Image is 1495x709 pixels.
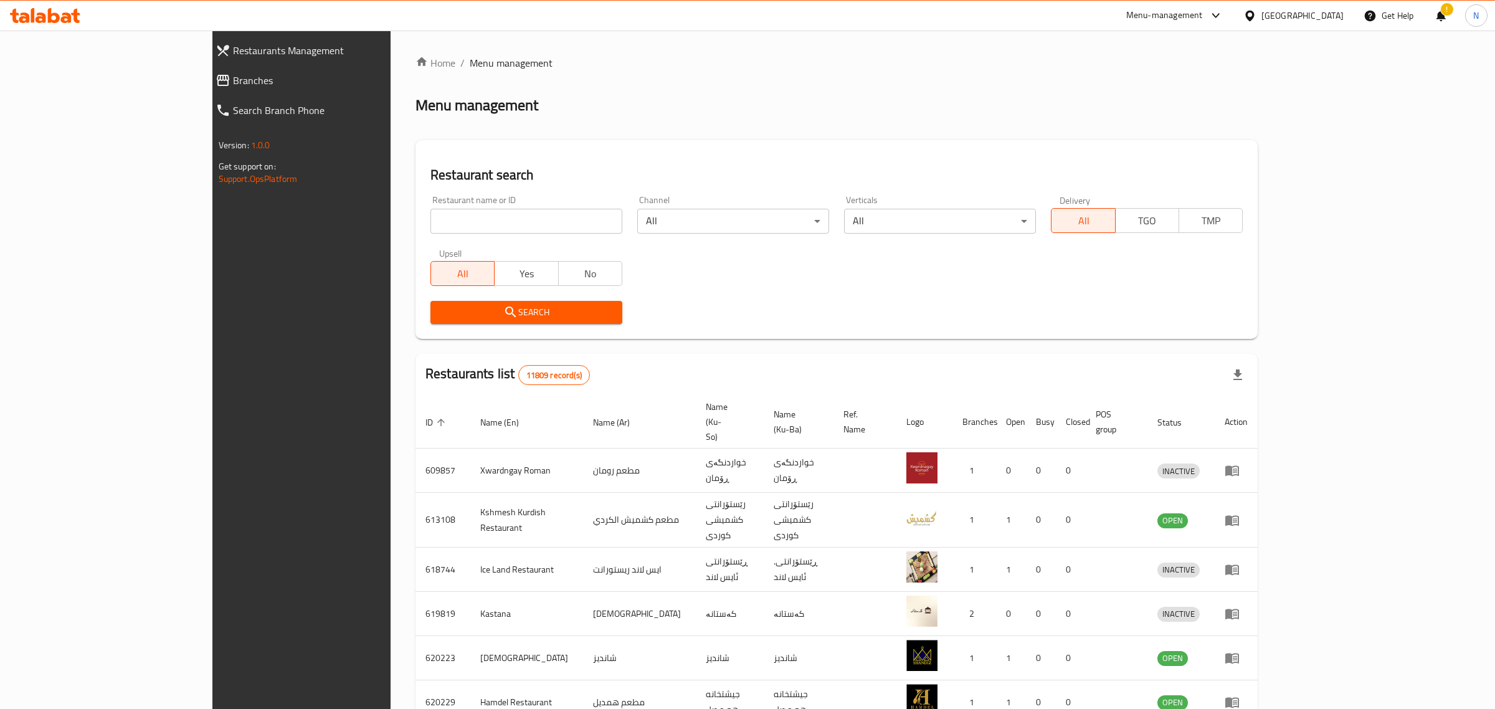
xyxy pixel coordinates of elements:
[1026,592,1056,636] td: 0
[583,548,696,592] td: ايس لاند ريستورانت
[774,407,819,437] span: Name (Ku-Ba)
[1026,449,1056,493] td: 0
[1121,212,1174,230] span: TGO
[706,399,749,444] span: Name (Ku-So)
[1225,606,1248,621] div: Menu
[206,65,462,95] a: Branches
[1184,212,1238,230] span: TMP
[415,55,1258,70] nav: breadcrumb
[1056,548,1086,592] td: 0
[996,592,1026,636] td: 0
[996,493,1026,548] td: 1
[1157,464,1200,478] span: INACTIVE
[1157,607,1200,621] span: INACTIVE
[952,592,996,636] td: 2
[696,592,764,636] td: کەستانە
[952,449,996,493] td: 1
[764,636,833,680] td: شانديز
[843,407,881,437] span: Ref. Name
[558,261,622,286] button: No
[1026,636,1056,680] td: 0
[996,548,1026,592] td: 1
[1096,407,1132,437] span: POS group
[519,369,589,381] span: 11809 record(s)
[564,265,617,283] span: No
[764,493,833,548] td: رێستۆرانتی کشمیشى كوردى
[233,103,452,118] span: Search Branch Phone
[251,137,270,153] span: 1.0.0
[1473,9,1479,22] span: N
[1157,563,1200,577] span: INACTIVE
[1060,196,1091,204] label: Delivery
[1056,449,1086,493] td: 0
[439,249,462,257] label: Upsell
[1115,208,1179,233] button: TGO
[518,365,590,385] div: Total records count
[500,265,553,283] span: Yes
[1179,208,1243,233] button: TMP
[470,55,553,70] span: Menu management
[996,636,1026,680] td: 1
[844,209,1036,234] div: All
[1225,650,1248,665] div: Menu
[480,415,535,430] span: Name (En)
[696,548,764,592] td: ڕێستۆرانتی ئایس لاند
[206,36,462,65] a: Restaurants Management
[470,449,583,493] td: Xwardngay Roman
[1225,463,1248,478] div: Menu
[430,301,622,324] button: Search
[1215,396,1258,449] th: Action
[425,364,590,385] h2: Restaurants list
[440,305,612,320] span: Search
[1157,513,1188,528] span: OPEN
[436,265,490,283] span: All
[1157,415,1198,430] span: Status
[470,636,583,680] td: [DEMOGRAPHIC_DATA]
[1051,208,1115,233] button: All
[906,502,937,533] img: Kshmesh Kurdish Restaurant
[470,493,583,548] td: Kshmesh Kurdish Restaurant
[460,55,465,70] li: /
[1056,592,1086,636] td: 0
[583,592,696,636] td: [DEMOGRAPHIC_DATA]
[696,493,764,548] td: رێستۆرانتی کشمیشى كوردى
[906,640,937,671] img: Shandiz
[430,261,495,286] button: All
[896,396,952,449] th: Logo
[906,596,937,627] img: Kastana
[430,209,622,234] input: Search for restaurant name or ID..
[593,415,646,430] span: Name (Ar)
[1026,396,1056,449] th: Busy
[1056,636,1086,680] td: 0
[637,209,829,234] div: All
[952,396,996,449] th: Branches
[219,171,298,187] a: Support.OpsPlatform
[1056,493,1086,548] td: 0
[1157,563,1200,578] div: INACTIVE
[952,493,996,548] td: 1
[494,261,558,286] button: Yes
[1157,651,1188,666] div: OPEN
[1157,651,1188,665] span: OPEN
[1026,493,1056,548] td: 0
[952,548,996,592] td: 1
[1126,8,1203,23] div: Menu-management
[1261,9,1344,22] div: [GEOGRAPHIC_DATA]
[764,449,833,493] td: خواردنگەی ڕۆمان
[1223,360,1253,390] div: Export file
[996,449,1026,493] td: 0
[696,636,764,680] td: شانديز
[470,592,583,636] td: Kastana
[1056,396,1086,449] th: Closed
[906,551,937,583] img: Ice Land Restaurant
[430,166,1243,184] h2: Restaurant search
[996,396,1026,449] th: Open
[233,43,452,58] span: Restaurants Management
[952,636,996,680] td: 1
[233,73,452,88] span: Branches
[1026,548,1056,592] td: 0
[583,636,696,680] td: شانديز
[764,592,833,636] td: کەستانە
[906,452,937,483] img: Xwardngay Roman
